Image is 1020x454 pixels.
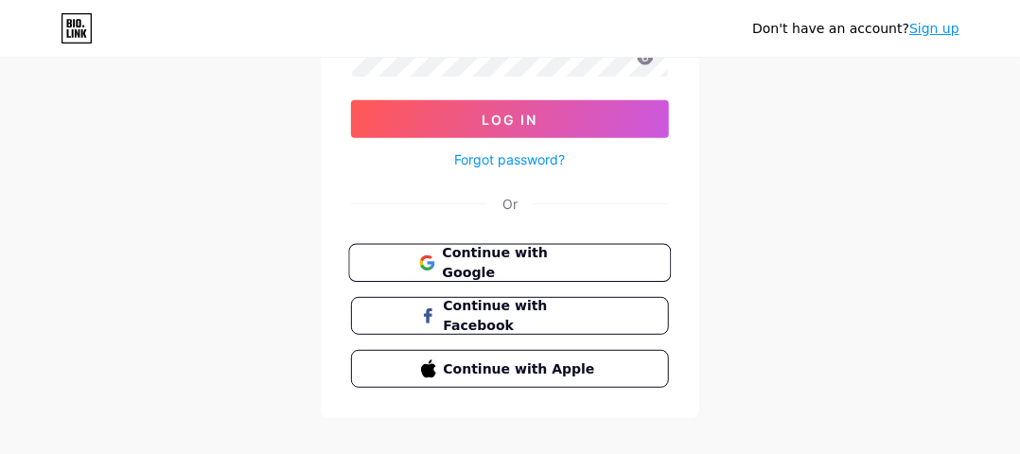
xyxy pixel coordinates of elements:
[444,296,600,336] span: Continue with Facebook
[444,359,600,379] span: Continue with Apple
[502,194,518,214] div: Or
[483,112,538,128] span: Log In
[455,149,566,169] a: Forgot password?
[442,243,600,284] span: Continue with Google
[348,244,671,283] button: Continue with Google
[909,21,959,36] a: Sign up
[752,19,959,39] div: Don't have an account?
[351,297,669,335] button: Continue with Facebook
[351,350,669,388] button: Continue with Apple
[351,244,669,282] a: Continue with Google
[351,100,669,138] button: Log In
